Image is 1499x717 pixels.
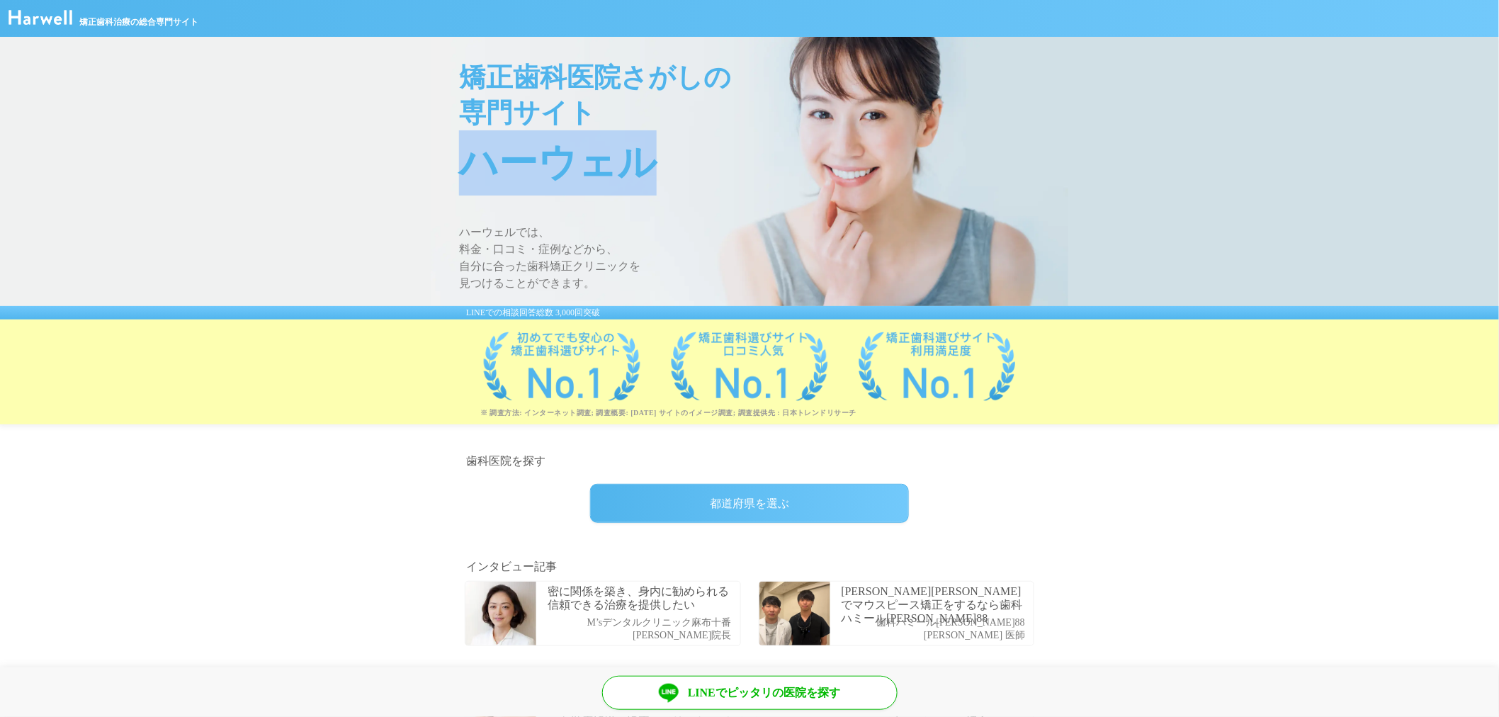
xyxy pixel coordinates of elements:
h2: インタビュー記事 [466,558,1033,575]
div: 都道府県を選ぶ [590,484,909,523]
span: 矯正歯科治療の総合専門サイト [79,16,198,28]
a: ハーウェル [9,15,72,27]
img: 茂木先生・赤崎先生ツーショット [759,582,830,645]
span: 自分に合った歯科矯正クリニックを [459,258,1068,275]
p: [PERSON_NAME]院長 [587,630,732,642]
p: ※ 調査方法: インターネット調査; 調査概要: [DATE] サイトのイメージ調査; 調査提供先 : 日本トレンドリサーチ [480,408,1068,417]
span: 矯正歯科医院さがしの [459,60,1068,95]
img: ハーウェル [9,10,72,25]
img: 歯科医師_川﨑万知子先生 [465,582,536,645]
h2: 歯科医院を探す [466,453,1033,470]
div: LINEでの相談回答総数 3,000回突破 [431,306,1068,320]
span: 料金・口コミ・症例などから、 [459,241,1068,258]
span: 見つけることができます。 [459,275,1068,292]
p: M’sデンタルクリニック麻布十番 [587,617,732,629]
p: 歯科ハミール[PERSON_NAME]88 [877,617,1025,629]
p: 密に関係を築き、身内に勧められる信頼できる治療を提供したい [548,585,737,611]
span: ハーウェルでは、 [459,224,1068,241]
p: [PERSON_NAME] 医師 [877,630,1025,642]
span: ハーウェル [459,130,1068,196]
a: 茂木先生・赤崎先生ツーショット[PERSON_NAME][PERSON_NAME]でマウスピース矯正をするなら歯科ハミール[PERSON_NAME]88歯科ハミール[PERSON_NAME]88... [752,574,1042,653]
p: [PERSON_NAME][PERSON_NAME]でマウスピース矯正をするなら歯科ハミール[PERSON_NAME]88 [842,585,1031,626]
a: LINEでピッタリの医院を探す [602,676,898,710]
a: 歯科医師_川﨑万知子先生密に関係を築き、身内に勧められる信頼できる治療を提供したいM’sデンタルクリニック麻布十番[PERSON_NAME]院長 [458,574,748,653]
span: 専門サイト [459,95,1068,130]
